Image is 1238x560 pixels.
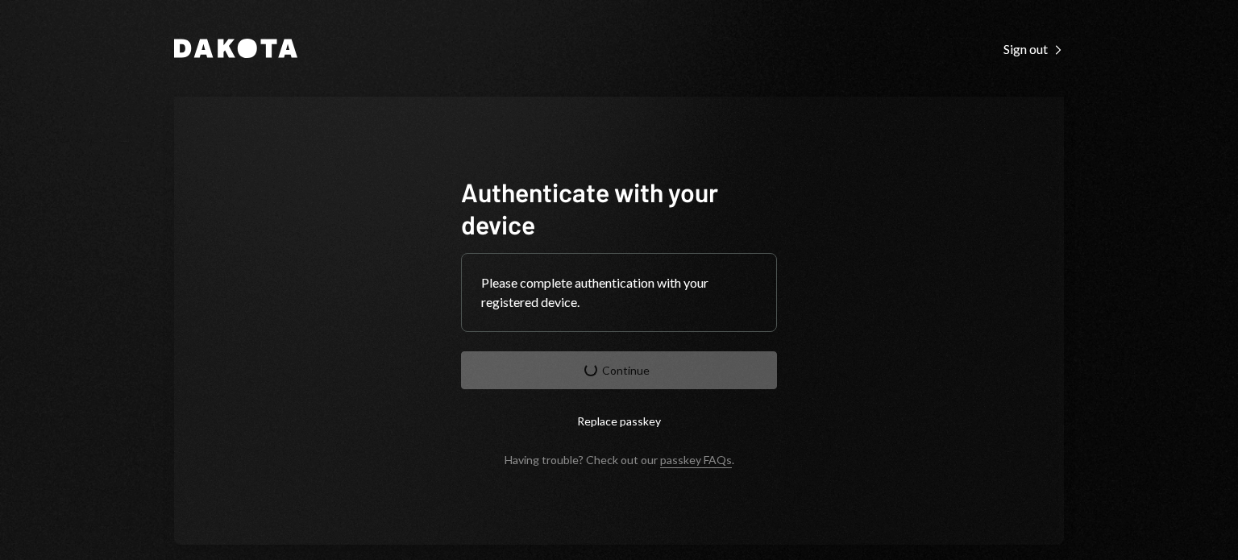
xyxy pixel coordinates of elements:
[1003,41,1064,57] div: Sign out
[461,402,777,440] button: Replace passkey
[505,453,734,467] div: Having trouble? Check out our .
[461,176,777,240] h1: Authenticate with your device
[660,453,732,468] a: passkey FAQs
[1003,39,1064,57] a: Sign out
[481,273,757,312] div: Please complete authentication with your registered device.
